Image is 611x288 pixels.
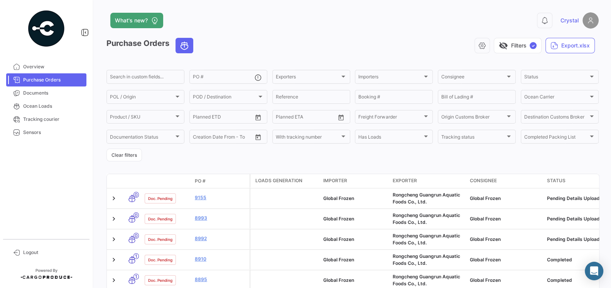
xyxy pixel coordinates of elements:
span: Logout [23,249,83,256]
span: Completed Packing List [524,135,588,141]
h3: Purchase Orders [106,38,196,53]
span: Documentation Status [110,135,174,141]
span: Global Frozen [323,216,354,222]
span: Rongcheng Guangrun Aquatic Foods Co., Ltd. [393,192,460,205]
span: Tracking courier [23,116,83,123]
span: Rongcheng Guangrun Aquatic Foods Co., Ltd. [393,212,460,225]
datatable-header-cell: Exporter [390,174,467,188]
span: Ocean Carrier [524,95,588,101]
span: Importers [358,75,422,81]
span: 0 [133,212,139,218]
a: Expand/Collapse Row [110,256,118,264]
button: visibility_offFilters✓ [494,38,542,53]
datatable-header-cell: Transport mode [122,178,142,184]
a: 8895 [195,276,246,283]
span: Global Frozen [323,277,354,283]
input: To [209,115,237,121]
button: Ocean [176,38,193,53]
span: Sensors [23,129,83,136]
datatable-header-cell: PO # [192,174,250,188]
span: Rongcheng Guangrun Aquatic Foods Co., Ltd. [393,274,460,286]
span: Freight Forwarder [358,115,422,121]
a: Overview [6,60,86,73]
span: Tracking status [441,135,505,141]
span: Exporter [393,177,417,184]
span: POL / Origin [110,95,174,101]
span: ✓ [530,42,537,49]
button: Open calendar [252,131,264,143]
span: Doc. Pending [148,236,172,242]
span: POD / Destination [193,95,257,101]
span: Global Frozen [470,216,501,222]
img: powered-by.png [27,9,66,48]
span: Documents [23,90,83,97]
a: Ocean Loads [6,100,86,113]
a: Documents [6,86,86,100]
span: Doc. Pending [148,277,172,283]
a: Expand/Collapse Row [110,195,118,202]
button: Open calendar [252,112,264,123]
datatable-header-cell: Loads generation [251,174,320,188]
span: Global Frozen [470,257,501,263]
a: Tracking courier [6,113,86,126]
span: 0 [133,192,139,198]
span: Overview [23,63,83,70]
datatable-header-cell: Doc. Status [142,178,192,184]
a: 9155 [195,194,246,201]
span: 0 [133,233,139,239]
span: With tracking number [276,135,340,141]
span: Global Frozen [470,195,501,201]
span: Purchase Orders [23,76,83,83]
button: Clear filters [106,149,142,161]
span: Status [547,177,565,184]
span: Doc. Pending [148,257,172,263]
a: Purchase Orders [6,73,86,86]
span: PO # [195,178,206,185]
span: Destination Customs Broker [524,115,588,121]
img: placeholder-user.png [582,12,599,29]
input: From [276,115,287,121]
span: Ocean Loads [23,103,83,110]
span: Loads generation [255,177,302,184]
a: 8992 [195,235,246,242]
button: Export.xlsx [545,38,595,53]
span: Global Frozen [323,257,354,263]
span: Importer [323,177,347,184]
span: Global Frozen [470,277,501,283]
span: Consignee [441,75,505,81]
button: Open calendar [335,112,347,123]
datatable-header-cell: Importer [320,174,390,188]
span: What's new? [115,17,148,24]
span: Consignee [470,177,497,184]
span: Has Loads [358,135,422,141]
span: Global Frozen [323,195,354,201]
div: Abrir Intercom Messenger [585,262,603,280]
span: Product / SKU [110,115,174,121]
span: 1 [133,274,139,280]
a: Sensors [6,126,86,139]
a: 8910 [195,256,246,263]
span: Exporters [276,75,340,81]
span: Global Frozen [470,236,501,242]
span: Rongcheng Guangrun Aquatic Foods Co., Ltd. [393,233,460,246]
span: Global Frozen [323,236,354,242]
a: Expand/Collapse Row [110,276,118,284]
input: From [193,135,204,141]
span: Doc. Pending [148,216,172,222]
datatable-header-cell: Consignee [467,174,544,188]
span: Crystal [560,17,579,24]
a: 8993 [195,215,246,222]
span: Status [524,75,588,81]
span: 1 [133,253,139,259]
a: Expand/Collapse Row [110,235,118,243]
input: To [292,115,320,121]
span: Origin Customs Broker [441,115,505,121]
span: Rongcheng Guangrun Aquatic Foods Co., Ltd. [393,253,460,266]
button: What's new? [110,13,163,28]
span: Doc. Pending [148,195,172,202]
a: Expand/Collapse Row [110,215,118,223]
input: From [193,115,204,121]
input: To [209,135,237,141]
span: visibility_off [499,41,508,50]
